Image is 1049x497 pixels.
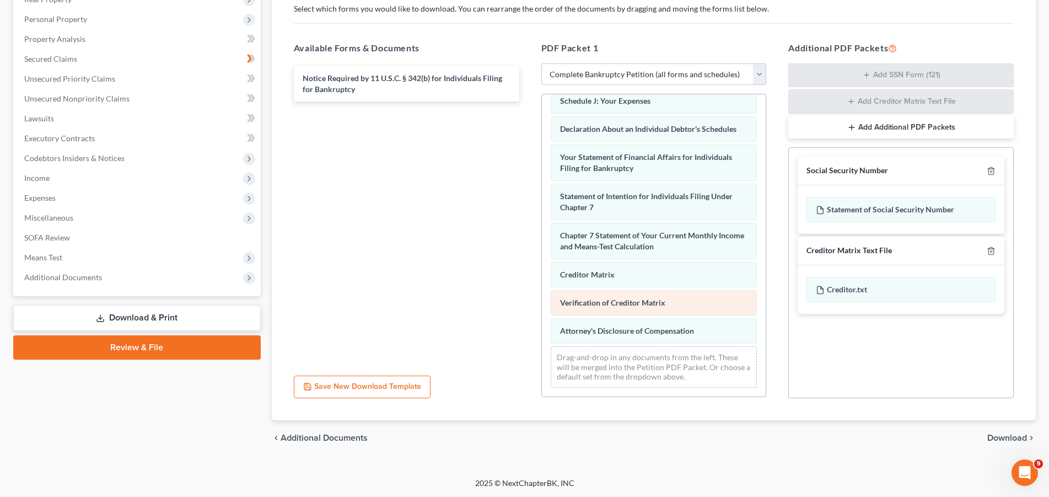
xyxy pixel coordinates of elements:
[560,152,732,173] span: Your Statement of Financial Affairs for Individuals Filing for Bankruptcy
[24,34,85,44] span: Property Analysis
[24,74,115,83] span: Unsecured Priority Claims
[281,434,368,442] span: Additional Documents
[24,153,125,163] span: Codebtors Insiders & Notices
[1027,434,1036,442] i: chevron_right
[788,63,1014,88] button: Add SSN Form (121)
[15,49,261,69] a: Secured Claims
[15,69,261,89] a: Unsecured Priority Claims
[987,434,1027,442] span: Download
[13,305,261,331] a: Download & Print
[15,109,261,129] a: Lawsuits
[806,277,996,302] div: Creditor.txt
[294,41,519,55] h5: Available Forms & Documents
[272,434,368,442] a: chevron_left Additional Documents
[15,129,261,148] a: Executory Contracts
[24,253,62,262] span: Means Test
[24,94,130,103] span: Unsecured Nonpriority Claims
[806,245,892,256] div: Creditor Matrix Text File
[272,434,281,442] i: chevron_left
[1034,459,1043,468] span: 9
[15,228,261,248] a: SOFA Review
[24,173,50,183] span: Income
[24,213,73,222] span: Miscellaneous
[294,3,1014,14] p: Select which forms you would like to download. You can rearrange the order of the documents by dr...
[24,133,95,143] span: Executory Contracts
[24,14,87,24] span: Personal Property
[560,231,744,251] span: Chapter 7 Statement of Your Current Monthly Income and Means-Test Calculation
[560,191,733,212] span: Statement of Intention for Individuals Filing Under Chapter 7
[24,114,54,123] span: Lawsuits
[560,326,694,335] span: Attorney's Disclosure of Compensation
[560,298,665,307] span: Verification of Creditor Matrix
[24,54,77,63] span: Secured Claims
[560,270,615,279] span: Creditor Matrix
[987,434,1036,442] button: Download chevron_right
[15,29,261,49] a: Property Analysis
[24,233,70,242] span: SOFA Review
[806,165,888,176] div: Social Security Number
[788,41,1014,55] h5: Additional PDF Packets
[294,376,431,399] button: Save New Download Template
[560,96,650,105] span: Schedule J: Your Expenses
[24,272,102,282] span: Additional Documents
[551,346,757,388] div: Drag-and-drop in any documents from the left. These will be merged into the Petition PDF Packet. ...
[15,89,261,109] a: Unsecured Nonpriority Claims
[303,73,502,94] span: Notice Required by 11 U.S.C. § 342(b) for Individuals Filing for Bankruptcy
[541,41,767,55] h5: PDF Packet 1
[24,193,56,202] span: Expenses
[788,116,1014,139] button: Add Additional PDF Packets
[806,197,996,222] div: Statement of Social Security Number
[1012,459,1038,486] iframe: Intercom live chat
[788,89,1014,114] button: Add Creditor Matrix Text File
[13,335,261,360] a: Review & File
[560,124,736,133] span: Declaration About an Individual Debtor's Schedules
